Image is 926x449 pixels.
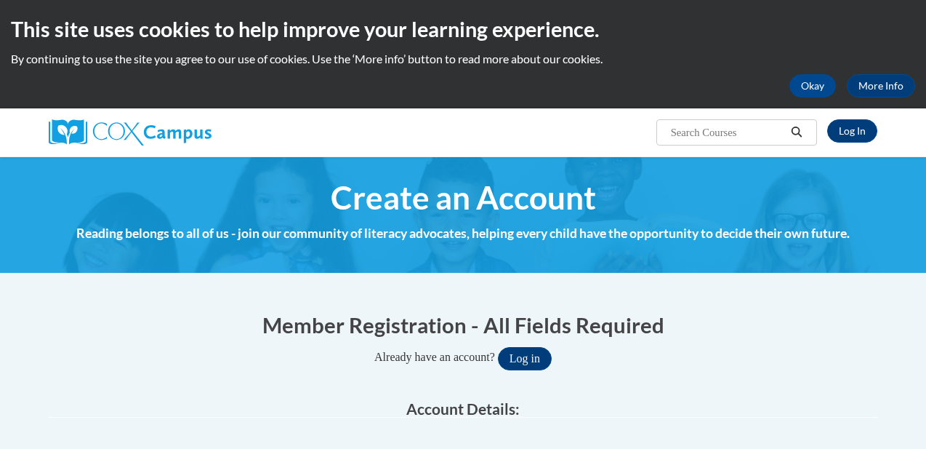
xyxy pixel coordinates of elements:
[49,224,877,243] h4: Reading belongs to all of us - join our community of literacy advocates, helping every child have...
[406,400,520,418] span: Account Details:
[827,119,877,143] a: Log In
[847,74,915,98] a: More Info
[331,178,596,217] span: Create an Account
[498,347,552,370] button: Log in
[11,15,915,44] h2: This site uses cookies to help improve your learning experience.
[49,310,877,340] h1: Member Registration - All Fields Required
[49,119,212,146] img: Cox Campus
[11,51,915,67] p: By continuing to use the site you agree to our use of cookies. Use the ‘More info’ button to read...
[789,74,836,98] button: Okay
[374,351,495,363] span: Already have an account?
[786,124,808,141] button: Search
[669,124,786,141] input: Search Courses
